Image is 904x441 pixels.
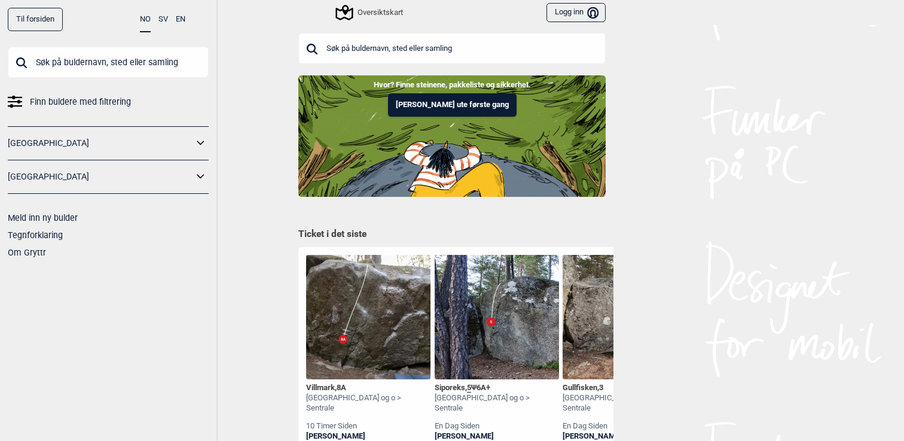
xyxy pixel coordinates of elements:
a: Til forsiden [8,8,63,31]
button: [PERSON_NAME] ute første gang [388,93,517,117]
a: [GEOGRAPHIC_DATA] [8,168,193,185]
a: Meld inn ny bulder [8,213,78,223]
a: Tegnforklaring [8,230,63,240]
div: en dag siden [563,421,687,431]
h1: Ticket i det siste [298,228,606,241]
a: Om Gryttr [8,248,46,257]
input: Søk på buldernavn, sted eller samling [8,47,209,78]
div: Gullfisken , [563,383,687,393]
div: [GEOGRAPHIC_DATA] og o > Sentrale [306,393,430,413]
button: SV [158,8,168,31]
button: NO [140,8,151,32]
span: 3 [599,383,603,392]
div: Oversiktskart [337,5,403,20]
span: 6A+ [477,383,490,392]
button: EN [176,8,185,31]
span: 8A [337,383,346,392]
div: [GEOGRAPHIC_DATA] og o > Sentrale [563,393,687,413]
button: Logg inn [546,3,606,23]
a: Finn buldere med filtrering [8,93,209,111]
span: 5 [467,383,471,393]
img: Siporeks 200318 [435,255,559,379]
div: [GEOGRAPHIC_DATA] og o > Sentrale [435,393,559,413]
div: en dag siden [435,421,559,431]
div: Villmark , [306,383,430,393]
input: Søk på buldernavn, sted eller samling [298,33,606,64]
img: Villmark 200509 [306,255,430,379]
div: 10 timer siden [306,421,430,431]
a: [GEOGRAPHIC_DATA] [8,135,193,152]
p: Hvor? Finne steinene, pakkeliste og sikkerhet. [9,79,895,91]
img: Indoor to outdoor [298,75,606,196]
span: Finn buldere med filtrering [30,93,131,111]
img: Gullfisken 210514 [563,255,687,379]
div: Siporeks , Ψ [435,383,559,393]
